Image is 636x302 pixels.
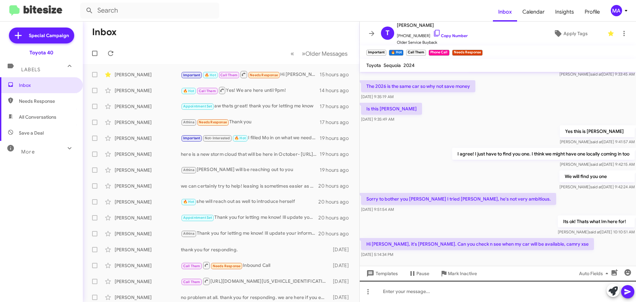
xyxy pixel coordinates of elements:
h1: Inbox [92,27,117,37]
div: 20 hours ago [318,214,354,221]
span: Important [183,73,200,77]
a: Insights [550,2,579,22]
div: [PERSON_NAME] [115,230,181,237]
span: Apply Tags [563,28,588,39]
div: [PERSON_NAME] [115,246,181,253]
span: said at [591,139,602,144]
span: [DATE] 9:35:19 AM [361,94,394,99]
span: said at [590,184,602,189]
span: 🔥 Hot [235,136,246,140]
button: Auto Fields [574,268,616,279]
span: Athina [183,120,194,124]
span: Not-Interested [205,136,230,140]
span: Auto Fields [579,268,611,279]
span: said at [591,162,602,167]
small: 🔥 Hot [389,50,403,56]
p: Its ok! Thats what Im here for! [558,215,635,227]
span: Appointment Set [183,215,212,220]
div: Thank you [181,118,320,126]
button: MA [605,5,629,16]
a: Calendar [517,2,550,22]
button: Templates [360,268,403,279]
span: Sequoia [384,62,401,68]
span: T [386,28,390,38]
span: [PERSON_NAME] [DATE] 9:42:24 AM [559,184,635,189]
span: Appointment Set [183,104,212,108]
span: Call Them [183,280,200,284]
small: Phone Call [429,50,449,56]
div: Toyota 40 [29,49,53,56]
div: 19 hours ago [320,135,354,142]
nav: Page navigation example [287,47,351,60]
div: she will reach out as well to introduce herself [181,198,318,206]
div: [PERSON_NAME] [115,151,181,157]
div: Yes! We are here until 9pm! [181,86,319,94]
div: here is a new storm cloud that will be here in October- [URL][DOMAIN_NAME] [181,151,320,157]
span: Important [183,136,200,140]
span: » [302,49,305,58]
div: [PERSON_NAME] [115,294,181,301]
span: Athina [183,231,194,236]
p: Hi [PERSON_NAME], it's [PERSON_NAME]. Can you check n see when my car will be available, camry xse [361,238,594,250]
span: Needs Response [250,73,278,77]
span: Needs Response [199,120,227,124]
span: Special Campaign [29,32,69,39]
div: no problem at all. thank you for responding. we are here if you ever need anything [181,294,330,301]
span: said at [589,229,600,234]
span: said at [590,72,602,77]
div: Inbound Call [181,261,330,270]
button: Mark Inactive [435,268,482,279]
span: Inbox [493,2,517,22]
a: Profile [579,2,605,22]
div: [DATE] [330,294,354,301]
div: 17 hours ago [320,103,354,110]
p: The 2026 is the same car so why not save money [361,80,475,92]
a: Special Campaign [9,28,74,43]
small: Call Them [406,50,426,56]
div: [PERSON_NAME] [115,103,181,110]
span: Toyota [366,62,381,68]
div: 20 hours ago [318,230,354,237]
span: Mark Inactive [448,268,477,279]
div: [PERSON_NAME] [115,262,181,269]
span: Save a Deal [19,130,44,136]
span: Older Messages [305,50,347,57]
button: Previous [287,47,298,60]
span: Inbox [19,82,75,89]
span: [DATE] 9:35:49 AM [361,117,394,122]
span: 🔥 Hot [183,89,194,93]
div: Thank you for letting me know! Ill update your information on my side of things. [181,230,318,237]
button: Next [298,47,351,60]
span: [DATE] 5:14:34 PM [361,252,393,257]
div: Hi [PERSON_NAME], it's [PERSON_NAME]. Can you check n see when my car will be available, camry xse [181,70,320,79]
span: [PERSON_NAME] [DATE] 9:33:45 AM [559,72,635,77]
div: [PERSON_NAME] will be reaching out to you [181,166,320,174]
div: [PERSON_NAME] [115,183,181,189]
div: we can certainly try to help! leasing is sometimes easier as well. [181,183,318,189]
button: Pause [403,268,435,279]
a: Copy Number [433,33,468,38]
p: Is this [PERSON_NAME] [361,103,422,115]
div: 14 hours ago [319,87,354,94]
div: [PERSON_NAME] [115,119,181,126]
span: All Conversations [19,114,56,120]
span: Needs Response [19,98,75,104]
span: [PERSON_NAME] [397,21,468,29]
input: Search [80,3,219,19]
div: [PERSON_NAME] [115,167,181,173]
div: [PERSON_NAME] [115,214,181,221]
span: « [291,49,294,58]
span: Pause [416,268,429,279]
div: [PERSON_NAME] [115,199,181,205]
div: [PERSON_NAME] [115,71,181,78]
div: 20 hours ago [318,183,354,189]
div: [PERSON_NAME] [115,87,181,94]
span: Call Them [220,73,238,77]
span: [DATE] 9:51:54 AM [361,207,394,212]
span: 🔥 Hot [183,200,194,204]
span: Call Them [199,89,216,93]
span: Athina [183,168,194,172]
